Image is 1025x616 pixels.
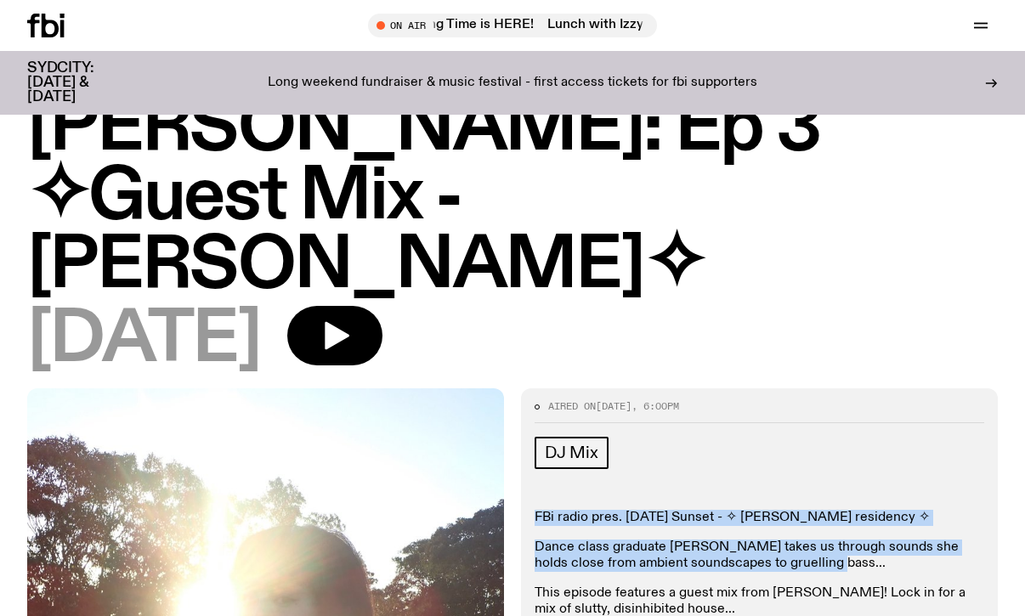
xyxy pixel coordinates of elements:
[27,25,998,301] h1: Sunset with [PERSON_NAME]: Ep 3 ✧Guest Mix - [PERSON_NAME]✧
[535,540,984,572] p: Dance class graduate [PERSON_NAME] takes us through sounds she holds close from ambient soundscap...
[368,14,657,37] button: On AirLunch with Izzy Page | Spring Time is HERE!Lunch with Izzy Page | Spring Time is HERE!
[548,399,596,413] span: Aired on
[545,444,598,462] span: DJ Mix
[27,306,260,375] span: [DATE]
[535,437,609,469] a: DJ Mix
[631,399,679,413] span: , 6:00pm
[268,76,757,91] p: Long weekend fundraiser & music festival - first access tickets for fbi supporters
[27,61,136,105] h3: SYDCITY: [DATE] & [DATE]
[535,510,984,526] p: FBi radio pres. [DATE] Sunset - ✧ [PERSON_NAME] residency ✧
[596,399,631,413] span: [DATE]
